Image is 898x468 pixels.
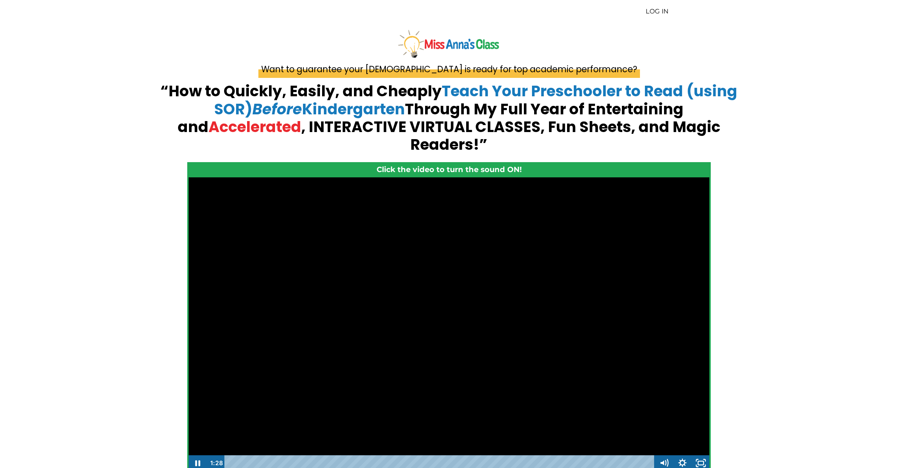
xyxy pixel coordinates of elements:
[208,116,301,137] span: Accelerated
[258,61,640,78] span: Want to guarantee your [DEMOGRAPHIC_DATA] is ready for top academic performance?
[252,99,302,120] em: Before
[377,165,522,174] strong: Click the video to turn the sound ON!
[160,81,737,155] strong: “How to Quickly, Easily, and Cheaply Through My Full Year of Entertaining and , INTERACTIVE VIRTU...
[214,81,737,119] span: Teach Your Preschooler to Read (using SOR) Kindergarten
[646,7,669,15] a: LOG IN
